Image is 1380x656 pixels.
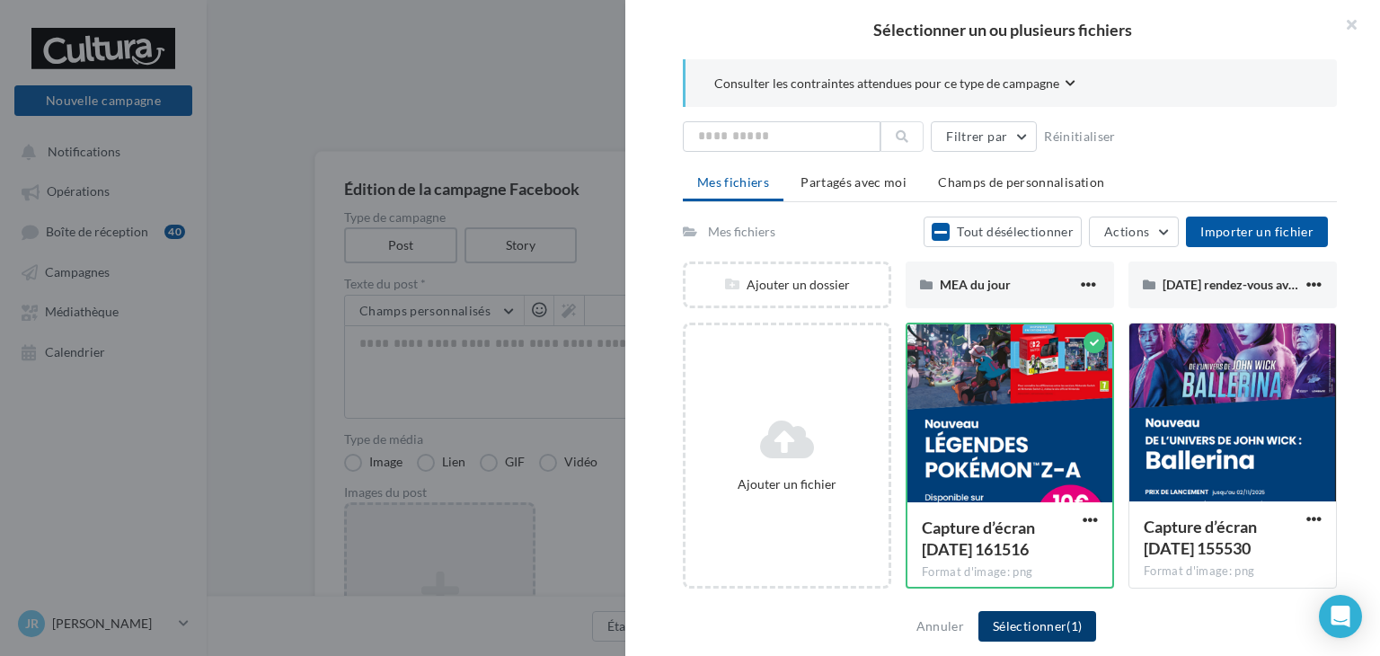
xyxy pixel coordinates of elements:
span: Mes fichiers [697,174,769,190]
span: Partagés avec moi [801,174,907,190]
span: MEA du jour [940,277,1011,292]
div: Ajouter un dossier [686,276,889,294]
span: Champs de personnalisation [938,174,1104,190]
button: Réinitialiser [1037,126,1123,147]
span: Consulter les contraintes attendues pour ce type de campagne [714,75,1059,93]
button: Importer un fichier [1186,217,1328,247]
div: Format d'image: png [922,564,1098,581]
div: Mes fichiers [708,223,775,241]
button: Actions [1089,217,1179,247]
button: Annuler [909,616,971,637]
button: Tout désélectionner [924,217,1082,247]
div: Format d'image: png [1144,563,1322,580]
span: Actions [1104,224,1149,239]
button: Filtrer par [931,121,1037,152]
span: Capture d’écran 2025-10-08 161516 [922,518,1035,559]
button: Consulter les contraintes attendues pour ce type de campagne [714,74,1075,96]
div: Ajouter un fichier [693,475,881,493]
span: Importer un fichier [1200,224,1314,239]
span: Capture d’écran 2025-10-08 155530 [1144,517,1257,558]
div: Open Intercom Messenger [1319,595,1362,638]
h2: Sélectionner un ou plusieurs fichiers [654,22,1351,38]
span: [DATE] rendez-vous avec la Louve [1163,277,1349,292]
span: (1) [1066,618,1082,634]
button: Sélectionner(1) [978,611,1096,642]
